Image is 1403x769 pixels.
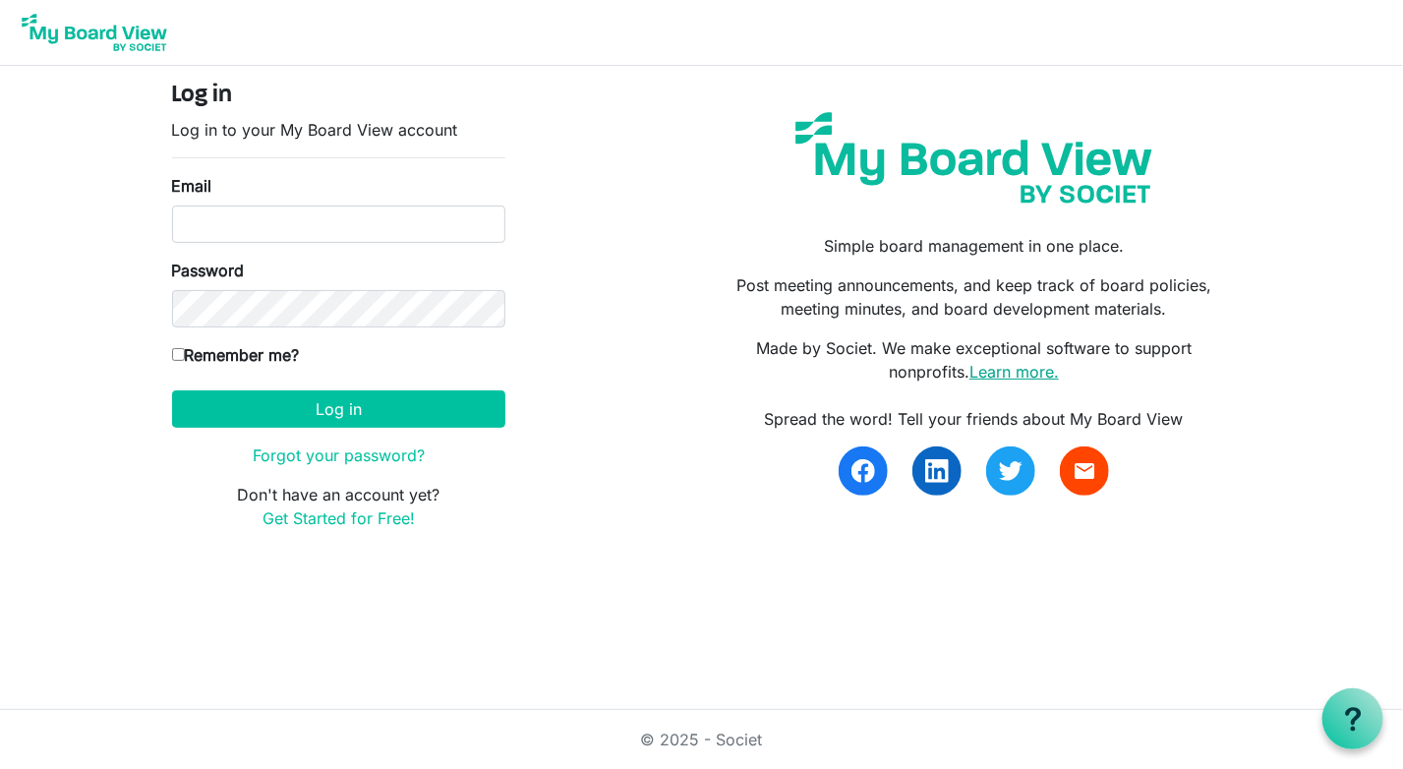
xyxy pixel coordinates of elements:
a: Learn more. [969,362,1059,382]
img: twitter.svg [999,459,1023,483]
img: My Board View Logo [16,8,173,57]
label: Email [172,174,212,198]
img: my-board-view-societ.svg [781,97,1167,218]
label: Password [172,259,245,282]
p: Don't have an account yet? [172,483,505,530]
p: Made by Societ. We make exceptional software to support nonprofits. [716,336,1231,384]
label: Remember me? [172,343,300,367]
a: Get Started for Free! [263,508,415,528]
a: email [1060,446,1109,496]
p: Post meeting announcements, and keep track of board policies, meeting minutes, and board developm... [716,273,1231,321]
div: Spread the word! Tell your friends about My Board View [716,407,1231,431]
img: facebook.svg [851,459,875,483]
button: Log in [172,390,505,428]
p: Simple board management in one place. [716,234,1231,258]
a: © 2025 - Societ [641,730,763,749]
img: linkedin.svg [925,459,949,483]
input: Remember me? [172,348,185,361]
a: Forgot your password? [253,445,425,465]
span: email [1073,459,1096,483]
p: Log in to your My Board View account [172,118,505,142]
h4: Log in [172,82,505,110]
